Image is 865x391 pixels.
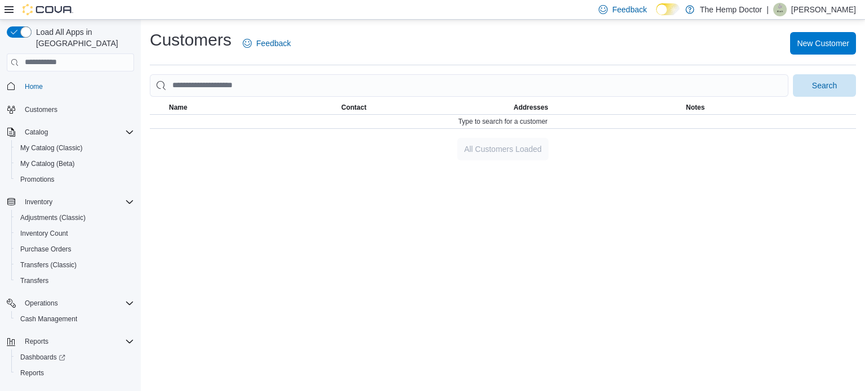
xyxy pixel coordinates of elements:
a: Dashboards [11,349,139,365]
button: Operations [20,296,63,310]
h1: Customers [150,29,231,51]
button: Catalog [20,125,52,139]
a: Customers [20,103,62,116]
a: Feedback [238,32,295,55]
a: Reports [16,366,48,380]
span: Dashboards [20,353,65,362]
span: Transfers (Classic) [20,260,77,269]
button: My Catalog (Beta) [11,156,139,172]
a: Adjustments (Classic) [16,211,90,224]
button: Reports [2,334,139,349]
span: Transfers (Classic) [16,258,134,272]
a: Purchase Orders [16,242,76,256]
button: Transfers [11,273,139,289]
button: Inventory [20,195,57,209]
span: Adjustments (Classic) [16,211,134,224]
button: Promotions [11,172,139,187]
a: Promotions [16,173,59,186]
a: Inventory Count [16,227,73,240]
span: Inventory Count [16,227,134,240]
span: Inventory [20,195,134,209]
span: Feedback [612,4,646,15]
button: Inventory Count [11,226,139,241]
button: Reports [11,365,139,381]
button: Operations [2,295,139,311]
span: Feedback [256,38,291,49]
span: Customers [20,102,134,116]
button: My Catalog (Classic) [11,140,139,156]
span: Promotions [16,173,134,186]
a: Transfers (Classic) [16,258,81,272]
span: My Catalog (Classic) [16,141,134,155]
span: Transfers [20,276,48,285]
span: New Customer [797,38,849,49]
input: Dark Mode [656,3,680,15]
span: Reports [20,368,44,377]
span: Customers [25,105,57,114]
span: Purchase Orders [20,245,72,254]
span: Inventory Count [20,229,68,238]
span: Dashboards [16,350,134,364]
span: Catalog [20,125,134,139]
p: | [766,3,769,16]
span: Load All Apps in [GEOGRAPHIC_DATA] [32,26,134,49]
a: Cash Management [16,312,82,326]
span: My Catalog (Classic) [20,143,83,152]
span: Contact [341,103,367,112]
span: My Catalog (Beta) [16,157,134,170]
p: The Hemp Doctor [700,3,762,16]
button: Home [2,78,139,95]
span: Operations [25,299,58,308]
span: Type to search for a customer [458,117,548,126]
span: Home [25,82,43,91]
span: Cash Management [20,314,77,323]
span: Reports [20,335,134,348]
button: Purchase Orders [11,241,139,257]
div: Ryan Shade [773,3,787,16]
button: Adjustments (Classic) [11,210,139,226]
span: All Customers Loaded [464,143,542,155]
span: Notes [686,103,705,112]
span: Search [812,80,837,91]
span: Catalog [25,128,48,137]
span: Dark Mode [656,15,657,16]
a: Dashboards [16,350,70,364]
span: Cash Management [16,312,134,326]
span: Name [169,103,188,112]
button: Cash Management [11,311,139,327]
span: Purchase Orders [16,242,134,256]
a: Home [20,80,47,93]
span: Operations [20,296,134,310]
button: Customers [2,101,139,118]
a: My Catalog (Classic) [16,141,87,155]
span: Inventory [25,197,52,206]
a: My Catalog (Beta) [16,157,79,170]
button: Inventory [2,194,139,210]
span: Reports [25,337,48,346]
button: New Customer [790,32,856,55]
span: Promotions [20,175,55,184]
button: Search [793,74,856,97]
p: [PERSON_NAME] [791,3,856,16]
a: Transfers [16,274,53,287]
span: Home [20,79,134,93]
button: Catalog [2,124,139,140]
button: All Customers Loaded [457,138,549,160]
span: Adjustments (Classic) [20,213,86,222]
span: My Catalog (Beta) [20,159,75,168]
img: Cova [23,4,73,15]
button: Transfers (Classic) [11,257,139,273]
span: Transfers [16,274,134,287]
span: Reports [16,366,134,380]
button: Reports [20,335,53,348]
span: Addresses [514,103,548,112]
